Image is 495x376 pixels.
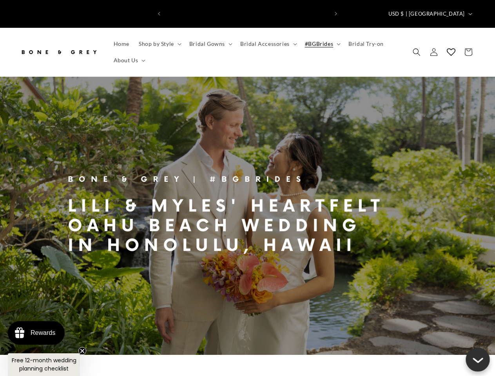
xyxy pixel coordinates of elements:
[12,356,76,372] span: Free 12-month wedding planning checklist
[344,36,388,52] a: Bridal Try-on
[240,40,290,47] span: Bridal Accessories
[388,10,465,18] span: USD $ | [GEOGRAPHIC_DATA]
[109,52,149,69] summary: About Us
[8,353,80,376] div: Free 12-month wedding planning checklistClose teaser
[236,36,300,52] summary: Bridal Accessories
[384,6,475,21] button: USD $ | [GEOGRAPHIC_DATA]
[300,36,344,52] summary: #BGBrides
[189,40,225,47] span: Bridal Gowns
[78,347,86,355] button: Close teaser
[185,36,236,52] summary: Bridal Gowns
[114,40,129,47] span: Home
[348,40,384,47] span: Bridal Try-on
[408,43,425,61] summary: Search
[109,36,134,52] a: Home
[327,6,345,21] button: Next announcement
[305,40,333,47] span: #BGBrides
[20,43,98,61] img: Bone and Grey Bridal
[139,40,174,47] span: Shop by Style
[466,347,490,372] button: Close chatbox
[31,329,55,336] div: Rewards
[150,6,168,21] button: Previous announcement
[134,36,185,52] summary: Shop by Style
[114,57,138,64] span: About Us
[17,40,101,63] a: Bone and Grey Bridal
